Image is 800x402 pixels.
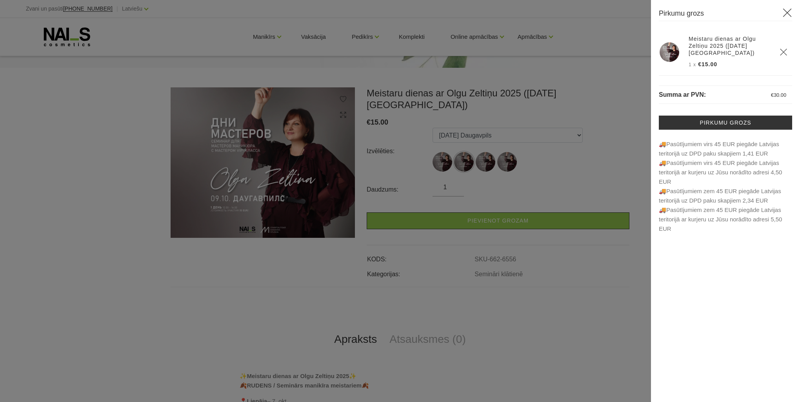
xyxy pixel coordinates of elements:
a: Meistaru dienas ar Olgu Zeltiņu 2025 ([DATE] [GEOGRAPHIC_DATA]) [689,35,770,56]
a: Pirkumu grozs [659,116,792,130]
span: €15.00 [698,61,717,67]
p: 🚚Pasūtījumiem virs 45 EUR piegāde Latvijas teritorijā uz DPD paku skapjiem 1,41 EUR 🚚Pasūtī... [659,139,792,234]
a: Delete [780,48,787,56]
span: 30.00 [774,92,786,98]
span: 1 x [689,62,696,67]
h3: Pirkumu grozs [659,8,792,21]
span: € [771,92,774,98]
span: Summa ar PVN: [659,91,706,98]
